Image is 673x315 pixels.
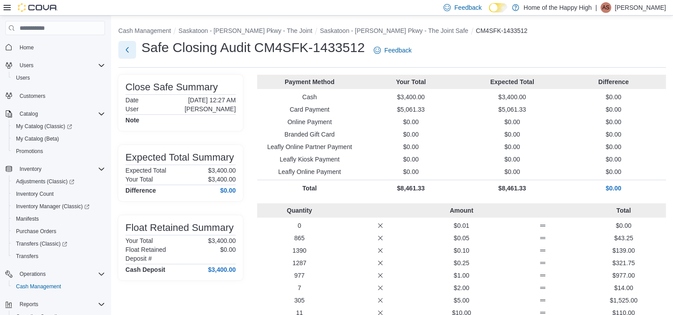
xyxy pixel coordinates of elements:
a: Customers [16,91,49,101]
h4: Cash Deposit [125,266,165,273]
span: Inventory [16,164,105,174]
button: Users [16,60,37,71]
a: Users [12,73,33,83]
a: Cash Management [12,281,64,292]
button: Saskatoon - [PERSON_NAME] Pkwy - The Joint [178,27,312,34]
p: [PERSON_NAME] [615,2,666,13]
span: Feedback [384,46,411,55]
button: Inventory [16,164,45,174]
p: $0.00 [362,167,460,176]
a: Transfers (Classic) [12,238,71,249]
p: $3,400.00 [208,167,236,174]
h6: Your Total [125,237,153,244]
p: [PERSON_NAME] [185,105,236,113]
h6: Expected Total [125,167,166,174]
a: Feedback [370,41,415,59]
input: Dark Mode [489,3,508,12]
p: $0.00 [564,93,662,101]
span: Inventory Manager (Classic) [12,201,105,212]
h3: Close Safe Summary [125,82,218,93]
p: $3,400.00 [208,176,236,183]
h4: $0.00 [220,187,236,194]
p: | [595,2,597,13]
p: Total [585,206,662,215]
span: My Catalog (Beta) [12,133,105,144]
span: Promotions [16,148,43,155]
p: $0.00 [362,155,460,164]
p: $0.00 [463,130,561,139]
a: My Catalog (Beta) [12,133,63,144]
p: $977.00 [585,271,662,280]
span: Manifests [16,215,39,222]
span: Transfers (Classic) [12,238,105,249]
span: Transfers [16,253,38,260]
button: Reports [16,299,42,310]
span: Reports [16,299,105,310]
a: Inventory Count [12,189,57,199]
button: Cash Management [9,280,109,293]
a: My Catalog (Classic) [12,121,76,132]
a: Adjustments (Classic) [9,175,109,188]
p: Amount [423,206,500,215]
p: Expected Total [463,77,561,86]
p: $0.25 [423,258,500,267]
span: My Catalog (Classic) [16,123,72,130]
p: $0.00 [362,117,460,126]
p: $1.00 [423,271,500,280]
span: Inventory Manager (Classic) [16,203,89,210]
a: Purchase Orders [12,226,60,237]
button: Customers [2,89,109,102]
nav: An example of EuiBreadcrumbs [118,26,666,37]
p: $5.00 [423,296,500,305]
button: Users [9,72,109,84]
span: Catalog [20,110,38,117]
p: $43.25 [585,234,662,242]
h4: Note [125,117,139,124]
button: Promotions [9,145,109,157]
button: Operations [2,268,109,280]
span: Inventory [20,166,41,173]
a: Transfers (Classic) [9,238,109,250]
h6: Deposit # [125,255,152,262]
p: Payment Method [261,77,359,86]
span: Purchase Orders [16,228,56,235]
span: Promotions [12,146,105,157]
h6: User [125,105,139,113]
p: 305 [261,296,338,305]
button: Reports [2,298,109,311]
a: Transfers [12,251,42,262]
div: Aleshia Staudinger [600,2,611,13]
span: Manifests [12,214,105,224]
p: Difference [564,77,662,86]
span: Catalog [16,109,105,119]
p: 1390 [261,246,338,255]
p: $0.00 [463,117,561,126]
p: $0.00 [564,142,662,151]
p: Cash [261,93,359,101]
p: $0.00 [463,155,561,164]
p: $0.10 [423,246,500,255]
span: Inventory Count [16,190,54,198]
p: Total [261,184,359,193]
h6: Your Total [125,176,153,183]
p: $0.00 [362,130,460,139]
span: Home [20,44,34,51]
p: Branded Gift Card [261,130,359,139]
span: Customers [16,90,105,101]
p: $0.00 [463,167,561,176]
button: Transfers [9,250,109,262]
p: $0.00 [564,167,662,176]
p: Home of the Happy High [524,2,592,13]
span: Users [16,74,30,81]
p: $0.00 [463,142,561,151]
p: Card Payment [261,105,359,114]
p: $0.00 [564,155,662,164]
span: Adjustments (Classic) [12,176,105,187]
h4: $3,400.00 [208,266,236,273]
p: [DATE] 12:27 AM [188,97,236,104]
p: $0.00 [564,105,662,114]
span: Operations [20,271,46,278]
button: Saskatoon - [PERSON_NAME] Pkwy - The Joint Safe [320,27,468,34]
span: My Catalog (Beta) [16,135,59,142]
p: $8,461.33 [463,184,561,193]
